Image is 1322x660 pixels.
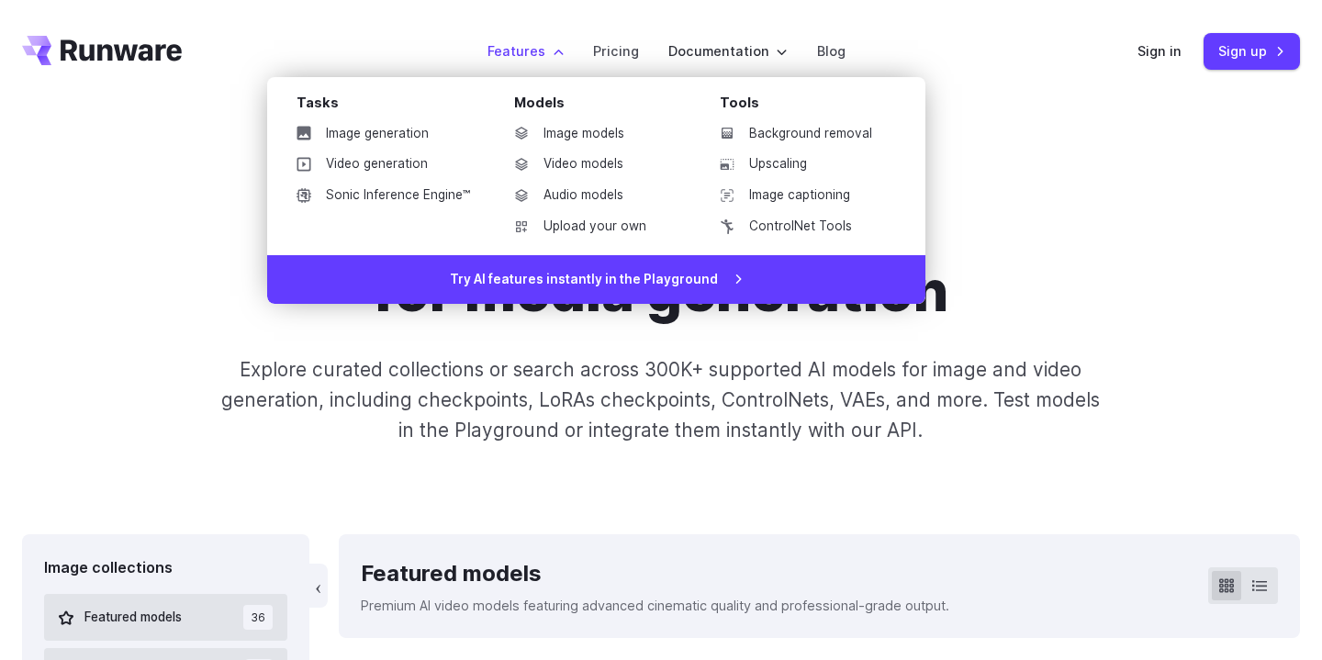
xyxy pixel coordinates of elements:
p: Explore curated collections or search across 300K+ supported AI models for image and video genera... [214,354,1108,446]
button: ‹ [309,564,328,608]
div: Image collections [44,556,287,580]
a: Video models [499,151,690,178]
div: Tasks [297,92,485,120]
a: Upscaling [705,151,896,178]
a: Image captioning [705,182,896,209]
p: Premium AI video models featuring advanced cinematic quality and professional-grade output. [361,595,949,616]
span: Featured models [84,608,182,628]
div: Tools [720,92,896,120]
label: Documentation [668,40,788,62]
h1: Explore AI models for media generation [150,191,1172,325]
a: Pricing [593,40,639,62]
button: Featured models 36 [44,594,287,641]
a: Try AI features instantly in the Playground [267,255,925,305]
div: Featured models [361,556,949,591]
a: Sign up [1204,33,1300,69]
a: Upload your own [499,213,690,241]
a: Sign in [1137,40,1182,62]
a: Sonic Inference Engine™ [282,182,485,209]
a: Go to / [22,36,182,65]
label: Features [487,40,564,62]
a: Image generation [282,120,485,148]
a: Audio models [499,182,690,209]
span: 36 [243,605,273,630]
a: Image models [499,120,690,148]
a: ControlNet Tools [705,213,896,241]
div: Models [514,92,690,120]
a: Video generation [282,151,485,178]
a: Blog [817,40,846,62]
a: Background removal [705,120,896,148]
